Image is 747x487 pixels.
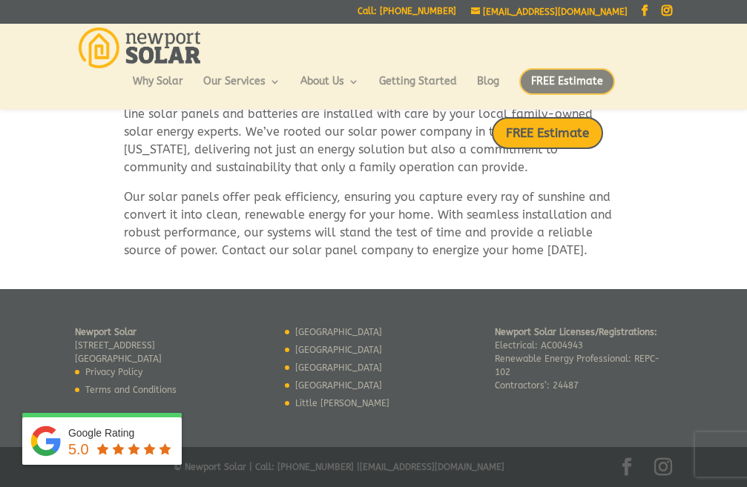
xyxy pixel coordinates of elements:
[124,188,623,259] p: Our solar panels offer peak efficiency, ensuring you capture every ray of sunshine and convert it...
[295,327,382,337] a: [GEOGRAPHIC_DATA]
[85,385,177,395] a: Terms and Conditions
[75,458,673,483] div: © Newport Solar | Call: [PHONE_NUMBER] | [EMAIL_ADDRESS][DOMAIN_NAME]
[519,68,615,110] a: FREE Estimate
[519,68,615,95] span: FREE Estimate
[133,76,183,102] a: Why Solar
[203,76,280,102] a: Our Services
[477,76,499,102] a: Blog
[295,398,389,408] a: Little [PERSON_NAME]
[68,425,174,440] div: Google Rating
[295,380,382,391] a: [GEOGRAPHIC_DATA]
[295,345,382,355] a: [GEOGRAPHIC_DATA]
[300,76,359,102] a: About Us
[85,367,142,377] a: Privacy Policy
[358,7,456,22] a: Call: [PHONE_NUMBER]
[79,27,201,68] img: Newport Solar | Solar Energy Optimized.
[75,325,177,365] p: [STREET_ADDRESS] [GEOGRAPHIC_DATA]
[75,327,136,337] strong: Newport Solar
[495,327,657,337] strong: Newport Solar Licenses/Registrations:
[471,7,628,17] a: [EMAIL_ADDRESS][DOMAIN_NAME]
[495,325,672,392] p: Electrical: AC004943 Renewable Energy Professional: REPC-102 Contractors’: 24487
[379,76,457,102] a: Getting Started
[68,441,89,457] span: 5.0
[295,362,382,373] a: [GEOGRAPHIC_DATA]
[492,117,603,149] a: FREE Estimate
